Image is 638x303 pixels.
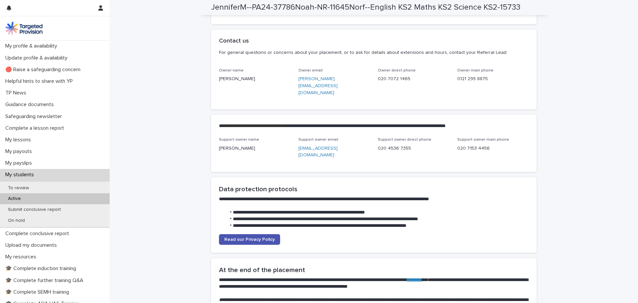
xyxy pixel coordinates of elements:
[3,113,67,120] p: Safeguarding newsletter
[3,207,66,213] p: Submit conclusive report
[3,160,37,166] p: My payslips
[378,69,416,73] span: Owner direct phone
[5,22,43,35] img: M5nRWzHhSzIhMunXDL62
[3,242,62,248] p: Upload my documents
[219,76,290,82] p: [PERSON_NAME]
[219,38,249,45] h2: Contact us
[219,69,244,73] span: Owner name
[3,78,78,84] p: Helpful hints to share with YP
[3,101,59,108] p: Guidance documents
[457,138,509,142] span: Support owner main phone
[3,265,81,272] p: 🎓 Complete induction training
[3,196,26,202] p: Active
[219,234,280,245] a: Read our Privacy Policy
[3,277,89,284] p: 🎓 Complete further training Q&A
[378,76,449,82] p: 020 7072 1465
[219,138,259,142] span: Support owner name
[3,289,74,295] p: 🎓 Complete SEMH training
[298,146,338,158] a: [EMAIL_ADDRESS][DOMAIN_NAME]
[3,55,73,61] p: Update profile & availability
[3,172,39,178] p: My students
[219,50,526,56] p: For general questions or concerns about your placement, or to ask for details about extensions an...
[378,145,449,152] p: 020 4536 7355
[457,69,493,73] span: Owner main phone
[224,237,275,242] span: Read our Privacy Policy
[219,266,529,274] h2: At the end of the placement
[3,67,86,73] p: 🔴 Raise a safeguarding concern
[457,76,529,82] p: 0121 295 8875
[3,90,32,96] p: TP News
[219,185,529,193] h2: Data protection protocols
[3,148,37,155] p: My payouts
[219,145,290,152] p: [PERSON_NAME]
[457,145,529,152] p: 020 7153 4456
[298,76,338,95] a: [PERSON_NAME][EMAIL_ADDRESS][DOMAIN_NAME]
[3,125,69,131] p: Complete a lesson report
[378,138,431,142] span: Support owner direct phone
[298,138,338,142] span: Support owner email
[3,43,62,49] p: My profile & availability
[3,185,34,191] p: To review
[211,3,520,12] h2: JenniferM--PA24-37786Noah-NR-11645Norf--English KS2 Maths KS2 Science KS2-15733
[3,230,74,237] p: Complete conclusive report
[3,218,30,224] p: On hold
[3,254,42,260] p: My resources
[3,137,36,143] p: My lessons
[298,69,323,73] span: Owner email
